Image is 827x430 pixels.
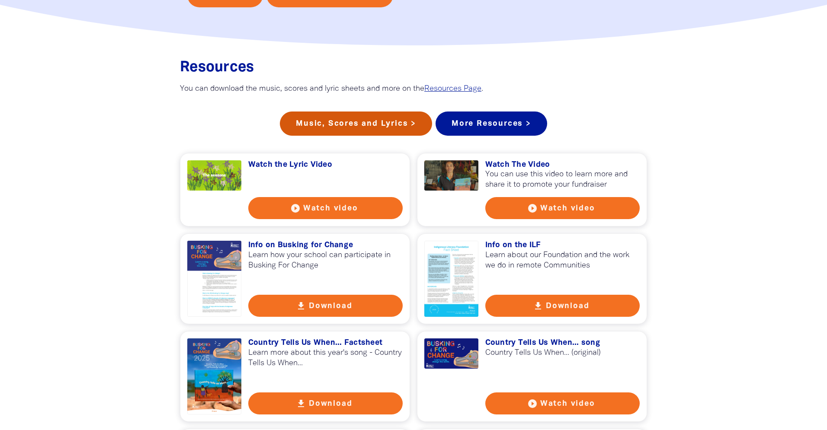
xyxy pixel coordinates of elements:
[248,241,403,250] h3: Info on Busking for Change
[485,392,640,414] button: play_circle_filled Watch video
[485,241,640,250] h3: Info on the ILF
[180,61,254,74] span: Resources
[533,301,543,311] i: get_app
[436,111,547,136] a: More Resources >
[485,197,640,219] button: play_circle_filled Watch video
[248,392,403,414] button: get_app Download
[424,85,481,92] a: Resources Page
[248,160,403,170] h3: Watch the Lyric Video
[248,338,403,348] h3: Country Tells Us When... Factsheet
[485,295,640,317] button: get_app Download
[280,111,432,136] a: Music, Scores and Lyrics >
[527,398,538,409] i: play_circle_filled
[485,160,640,170] h3: Watch The Video
[248,295,403,317] button: get_app Download
[296,398,306,409] i: get_app
[485,338,640,348] h3: Country Tells Us When... song
[296,301,306,311] i: get_app
[527,203,538,213] i: play_circle_filled
[180,84,647,94] p: You can download the music, scores and lyric sheets and more on the .
[290,203,301,213] i: play_circle_filled
[248,197,403,219] button: play_circle_filled Watch video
